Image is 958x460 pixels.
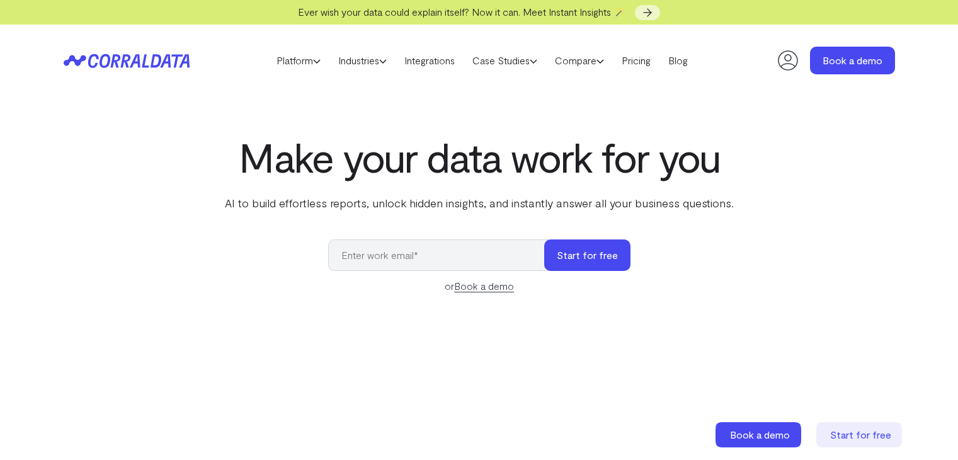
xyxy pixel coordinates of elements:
[730,428,790,440] span: Book a demo
[544,239,630,271] button: Start for free
[546,51,613,70] a: Compare
[613,51,659,70] a: Pricing
[298,6,626,18] span: Ever wish your data could explain itself? Now it can. Meet Instant Insights 🪄
[659,51,697,70] a: Blog
[222,195,736,211] p: AI to build effortless reports, unlock hidden insights, and instantly answer all your business qu...
[454,280,514,292] a: Book a demo
[222,134,736,180] h1: Make your data work for you
[329,51,396,70] a: Industries
[328,239,557,271] input: Enter work email*
[816,422,904,447] a: Start for free
[810,47,895,74] a: Book a demo
[328,279,630,294] div: or
[830,428,891,440] span: Start for free
[716,422,804,447] a: Book a demo
[396,51,464,70] a: Integrations
[268,51,329,70] a: Platform
[464,51,546,70] a: Case Studies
